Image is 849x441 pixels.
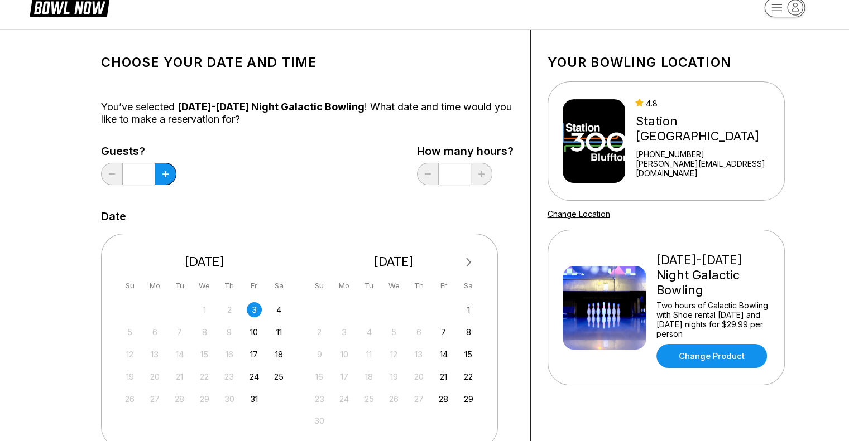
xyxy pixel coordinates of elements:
[635,99,779,108] div: 4.8
[411,324,426,340] div: Not available Thursday, November 6th, 2025
[122,391,137,406] div: Not available Sunday, October 26th, 2025
[271,347,286,362] div: Choose Saturday, October 18th, 2025
[197,391,212,406] div: Not available Wednesday, October 29th, 2025
[337,324,352,340] div: Not available Monday, November 3rd, 2025
[436,391,451,406] div: Choose Friday, November 28th, 2025
[222,369,237,384] div: Not available Thursday, October 23rd, 2025
[222,347,237,362] div: Not available Thursday, October 16th, 2025
[197,369,212,384] div: Not available Wednesday, October 22nd, 2025
[222,324,237,340] div: Not available Thursday, October 9th, 2025
[312,278,327,293] div: Su
[172,369,187,384] div: Not available Tuesday, October 21st, 2025
[362,347,377,362] div: Not available Tuesday, November 11th, 2025
[147,278,162,293] div: Mo
[362,278,377,293] div: Tu
[461,302,476,317] div: Choose Saturday, November 1st, 2025
[386,391,401,406] div: Not available Wednesday, November 26th, 2025
[308,254,481,269] div: [DATE]
[247,324,262,340] div: Choose Friday, October 10th, 2025
[147,369,162,384] div: Not available Monday, October 20th, 2025
[548,209,610,219] a: Change Location
[337,347,352,362] div: Not available Monday, November 10th, 2025
[147,324,162,340] div: Not available Monday, October 6th, 2025
[312,369,327,384] div: Not available Sunday, November 16th, 2025
[362,369,377,384] div: Not available Tuesday, November 18th, 2025
[656,344,767,368] a: Change Product
[118,254,291,269] div: [DATE]
[101,210,126,222] label: Date
[247,369,262,384] div: Choose Friday, October 24th, 2025
[635,159,779,178] a: [PERSON_NAME][EMAIL_ADDRESS][DOMAIN_NAME]
[436,278,451,293] div: Fr
[271,324,286,340] div: Choose Saturday, October 11th, 2025
[411,391,426,406] div: Not available Thursday, November 27th, 2025
[101,101,514,125] div: You’ve selected ! What date and time would you like to make a reservation for?
[121,301,289,406] div: month 2025-10
[635,149,779,159] div: [PHONE_NUMBER]
[436,324,451,340] div: Choose Friday, November 7th, 2025
[312,391,327,406] div: Not available Sunday, November 23rd, 2025
[337,278,352,293] div: Mo
[122,369,137,384] div: Not available Sunday, October 19th, 2025
[101,145,176,157] label: Guests?
[271,302,286,317] div: Choose Saturday, October 4th, 2025
[563,99,626,183] img: Station 300 Bluffton
[548,55,785,70] h1: Your bowling location
[312,413,327,428] div: Not available Sunday, November 30th, 2025
[656,253,770,298] div: [DATE]-[DATE] Night Galactic Bowling
[222,391,237,406] div: Not available Thursday, October 30th, 2025
[101,55,514,70] h1: Choose your Date and time
[362,324,377,340] div: Not available Tuesday, November 4th, 2025
[362,391,377,406] div: Not available Tuesday, November 25th, 2025
[312,347,327,362] div: Not available Sunday, November 9th, 2025
[271,369,286,384] div: Choose Saturday, October 25th, 2025
[337,391,352,406] div: Not available Monday, November 24th, 2025
[197,347,212,362] div: Not available Wednesday, October 15th, 2025
[222,302,237,317] div: Not available Thursday, October 2nd, 2025
[147,391,162,406] div: Not available Monday, October 27th, 2025
[411,369,426,384] div: Not available Thursday, November 20th, 2025
[460,254,478,272] button: Next Month
[411,278,426,293] div: Th
[247,278,262,293] div: Fr
[436,369,451,384] div: Choose Friday, November 21st, 2025
[337,369,352,384] div: Not available Monday, November 17th, 2025
[172,347,187,362] div: Not available Tuesday, October 14th, 2025
[656,301,770,338] div: Two hours of Galactic Bowling with Shoe rental [DATE] and [DATE] nights for $29.99 per person
[122,278,137,293] div: Su
[197,278,212,293] div: We
[178,101,364,113] span: [DATE]-[DATE] Night Galactic Bowling
[197,324,212,340] div: Not available Wednesday, October 8th, 2025
[172,278,187,293] div: Tu
[271,278,286,293] div: Sa
[310,301,478,429] div: month 2025-11
[386,278,401,293] div: We
[461,324,476,340] div: Choose Saturday, November 8th, 2025
[172,324,187,340] div: Not available Tuesday, October 7th, 2025
[247,302,262,317] div: Choose Friday, October 3rd, 2025
[386,324,401,340] div: Not available Wednesday, November 5th, 2025
[436,347,451,362] div: Choose Friday, November 14th, 2025
[417,145,514,157] label: How many hours?
[312,324,327,340] div: Not available Sunday, November 2nd, 2025
[247,347,262,362] div: Choose Friday, October 17th, 2025
[122,324,137,340] div: Not available Sunday, October 5th, 2025
[222,278,237,293] div: Th
[461,278,476,293] div: Sa
[563,266,646,350] img: Friday-Saturday Night Galactic Bowling
[172,391,187,406] div: Not available Tuesday, October 28th, 2025
[635,114,779,144] div: Station [GEOGRAPHIC_DATA]
[247,391,262,406] div: Choose Friday, October 31st, 2025
[461,391,476,406] div: Choose Saturday, November 29th, 2025
[122,347,137,362] div: Not available Sunday, October 12th, 2025
[411,347,426,362] div: Not available Thursday, November 13th, 2025
[461,369,476,384] div: Choose Saturday, November 22nd, 2025
[461,347,476,362] div: Choose Saturday, November 15th, 2025
[147,347,162,362] div: Not available Monday, October 13th, 2025
[197,302,212,317] div: Not available Wednesday, October 1st, 2025
[386,347,401,362] div: Not available Wednesday, November 12th, 2025
[386,369,401,384] div: Not available Wednesday, November 19th, 2025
